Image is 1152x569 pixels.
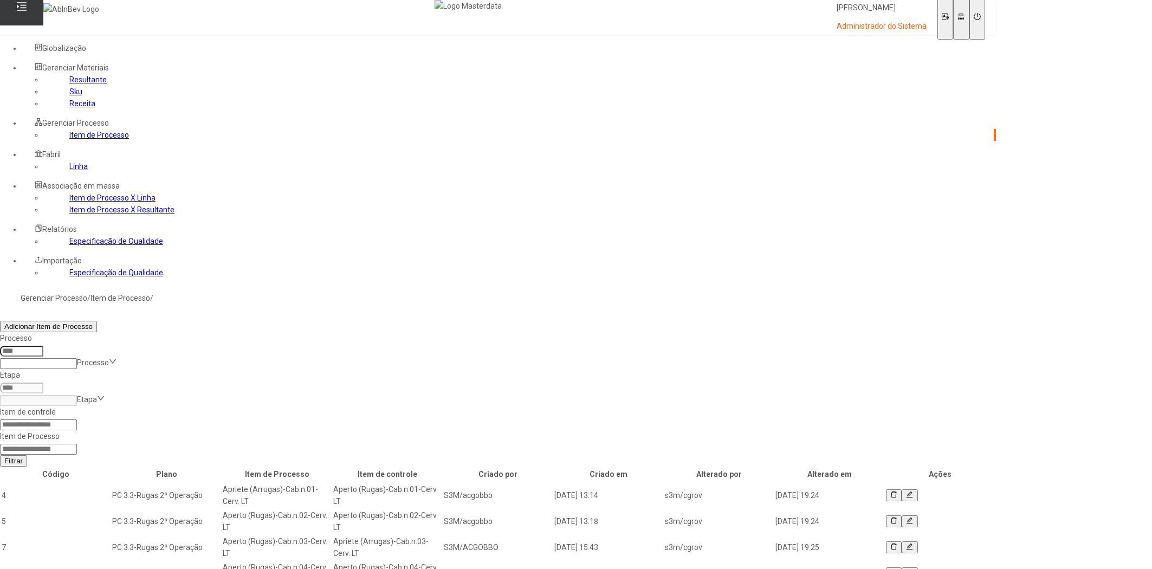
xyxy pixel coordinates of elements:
[77,395,97,404] nz-select-placeholder: Etapa
[42,44,86,53] span: Globalização
[443,535,553,560] td: S3M/ACGOBBO
[443,509,553,534] td: S3M/acgobbo
[554,468,663,481] th: Criado em
[69,87,82,96] a: Sku
[333,483,442,508] td: Aperto (Rugas)-Cab.n.01-Cerv. LT
[4,457,23,465] span: Filtrar
[664,509,774,534] td: s3m/cgrov
[4,322,93,331] span: Adicionar Item de Processo
[222,483,332,508] td: Apriete (Arrugas)-Cab.n.01-Cerv. LT
[90,294,150,302] a: Item de Processo
[554,535,663,560] td: [DATE] 15:43
[112,483,221,508] td: PC 3.3-Rugas 2ª Operação
[1,509,111,534] td: 5
[664,483,774,508] td: s3m/cgrov
[69,99,95,108] a: Receita
[1,483,111,508] td: 4
[775,509,884,534] td: [DATE] 19:24
[837,21,927,32] p: Administrador do Sistema
[69,205,174,214] a: Item de Processo X Resultante
[664,468,774,481] th: Alterado por
[443,468,553,481] th: Criado por
[885,468,995,481] th: Ações
[69,75,107,84] a: Resultante
[42,119,109,127] span: Gerenciar Processo
[42,150,61,159] span: Fabril
[69,162,88,171] a: Linha
[1,468,111,481] th: Código
[112,535,221,560] td: PC 3.3-Rugas 2ª Operação
[150,294,153,302] nz-breadcrumb-separator: /
[21,294,87,302] a: Gerenciar Processo
[554,483,663,508] td: [DATE] 13:14
[42,63,109,72] span: Gerenciar Materiais
[69,237,163,245] a: Especificação de Qualidade
[443,483,553,508] td: S3M/acgobbo
[112,509,221,534] td: PC 3.3-Rugas 2ª Operação
[222,535,332,560] td: Aperto (Rugas)-Cab.n.03-Cerv. LT
[43,3,99,15] img: AbInBev Logo
[77,358,109,367] nz-select-placeholder: Processo
[333,468,442,481] th: Item de controle
[222,509,332,534] td: Aperto (Rugas)-Cab.n.02-Cerv. LT
[42,182,120,190] span: Associação em massa
[775,468,884,481] th: Alterado em
[112,468,221,481] th: Plano
[69,131,129,139] a: Item de Processo
[775,483,884,508] td: [DATE] 19:24
[42,256,82,265] span: Importação
[775,535,884,560] td: [DATE] 19:25
[69,268,163,277] a: Especificação de Qualidade
[664,535,774,560] td: s3m/cgrov
[333,509,442,534] td: Aperto (Rugas)-Cab.n.02-Cerv. LT
[333,535,442,560] td: Apriete (Arrugas)-Cab.n.03-Cerv. LT
[837,3,927,14] p: [PERSON_NAME]
[87,294,90,302] nz-breadcrumb-separator: /
[554,509,663,534] td: [DATE] 13:18
[69,193,156,202] a: Item de Processo X Linha
[222,468,332,481] th: Item de Processo
[42,225,77,234] span: Relatórios
[1,535,111,560] td: 7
